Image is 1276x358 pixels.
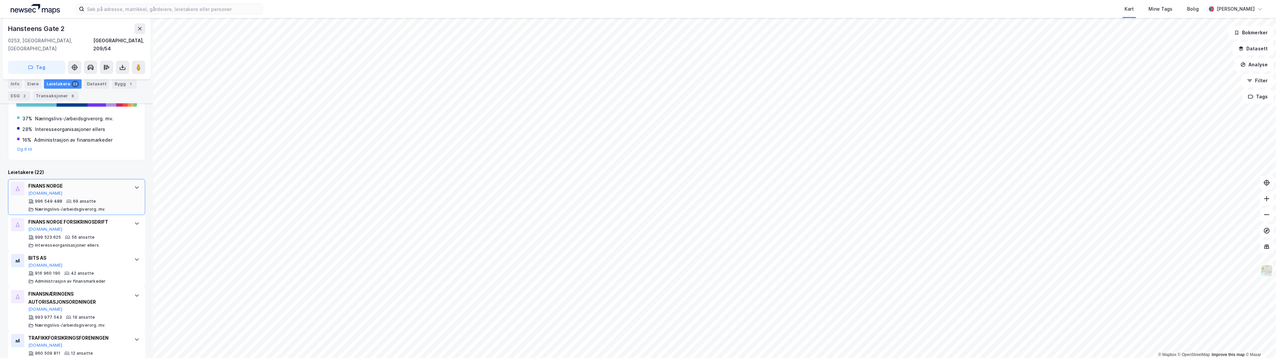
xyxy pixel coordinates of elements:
div: Mine Tags [1148,5,1172,13]
div: 996 549 488 [35,199,62,204]
div: 993 977 543 [35,315,62,320]
div: BITS AS [28,254,128,262]
div: 999 523 625 [35,235,61,240]
div: Næringslivs-/arbeidsgiverorg. mv. [35,323,106,328]
input: Søk på adresse, matrikkel, gårdeiere, leietakere eller personer [84,4,262,14]
img: logo.a4113a55bc3d86da70a041830d287a7e.svg [11,4,60,14]
div: Næringslivs-/arbeidsgiverorg. mv. [35,207,106,212]
div: Administrasjon av finansmarkeder [34,136,113,144]
div: 19 ansatte [73,315,95,320]
div: 8 [69,93,76,99]
button: [DOMAIN_NAME] [28,263,63,268]
div: Bolig [1187,5,1199,13]
div: 42 ansatte [71,271,94,276]
div: Administrasjon av finansmarkeder [35,279,106,284]
div: 1 [127,81,134,87]
div: 0253, [GEOGRAPHIC_DATA], [GEOGRAPHIC_DATA] [8,37,93,53]
button: [DOMAIN_NAME] [28,343,63,348]
div: ESG [8,91,30,101]
div: 16% [22,136,31,144]
div: Info [8,79,22,89]
button: Datasett [1233,42,1273,55]
div: FINANS NORGE FORSIKRINGSDRIFT [28,218,128,226]
button: [DOMAIN_NAME] [28,191,63,196]
img: Z [1260,264,1273,277]
div: FINANS NORGE [28,182,128,190]
div: Interesseorganisasjoner ellers [35,125,105,133]
button: Og 6 til [17,147,32,152]
div: Transaksjoner [33,91,79,101]
div: Hansteens Gate 2 [8,23,66,34]
div: Leietakere (22) [8,168,145,176]
div: Interesseorganisasjoner ellers [35,243,99,248]
div: 28% [22,125,32,133]
div: [GEOGRAPHIC_DATA], 209/54 [93,37,145,53]
div: 69 ansatte [73,199,96,204]
div: Bygg [112,79,137,89]
div: Kart [1124,5,1134,13]
div: FINANSNÆRINGENS AUTORISASJONSORDNINGER [28,290,128,306]
button: Tags [1242,90,1273,103]
div: 2 [21,93,28,99]
div: Kontrollprogram for chat [1243,326,1276,358]
div: Datasett [84,79,109,89]
div: 56 ansatte [72,235,95,240]
div: 22 [72,81,79,87]
button: [DOMAIN_NAME] [28,307,63,312]
a: Improve this map [1212,352,1245,357]
button: Analyse [1235,58,1273,71]
button: Tag [8,61,65,74]
a: OpenStreetMap [1178,352,1210,357]
button: Bokmerker [1228,26,1273,39]
div: [PERSON_NAME] [1217,5,1255,13]
div: Næringslivs-/arbeidsgiverorg. mv. [35,115,114,123]
div: 916 960 190 [35,271,60,276]
a: Mapbox [1158,352,1176,357]
div: 37% [22,115,32,123]
button: Filter [1241,74,1273,87]
div: Eiere [25,79,41,89]
div: Leietakere [44,79,82,89]
div: 960 509 811 [35,351,60,356]
div: TRAFIKKFORSIKRINGSFORENINGEN [28,334,128,342]
button: [DOMAIN_NAME] [28,227,63,232]
div: 12 ansatte [71,351,93,356]
iframe: Chat Widget [1243,326,1276,358]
